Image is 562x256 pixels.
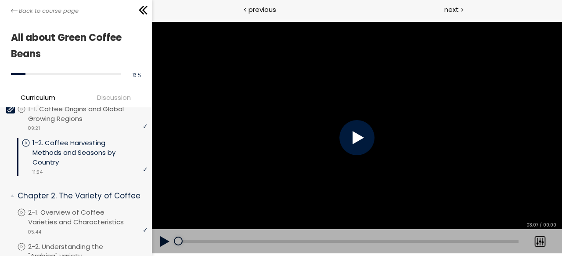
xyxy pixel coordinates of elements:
span: 09:21 [28,124,40,132]
span: previous [249,4,276,15]
a: Back to course page [11,7,79,15]
span: next [444,4,459,15]
p: Chapter 2. The Variety of Coffee [18,190,141,201]
span: Back to course page [19,7,79,15]
p: 2-1. Overview of Coffee Varieties and Characteristics [28,208,148,227]
h1: All about Green Coffee Beans [11,29,137,62]
div: 03:07 / 00:00 [372,202,406,209]
span: 05:44 [28,228,41,236]
span: Discussion [78,92,150,102]
p: 1-1. Coffee Origins and Global Growing Regions [28,104,148,124]
span: Curriculum [21,92,55,102]
span: 11:54 [32,168,43,176]
p: 1-2. Coffee Harvesting Methods and Seasons by Country [32,138,148,167]
span: 13 % [133,72,141,78]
